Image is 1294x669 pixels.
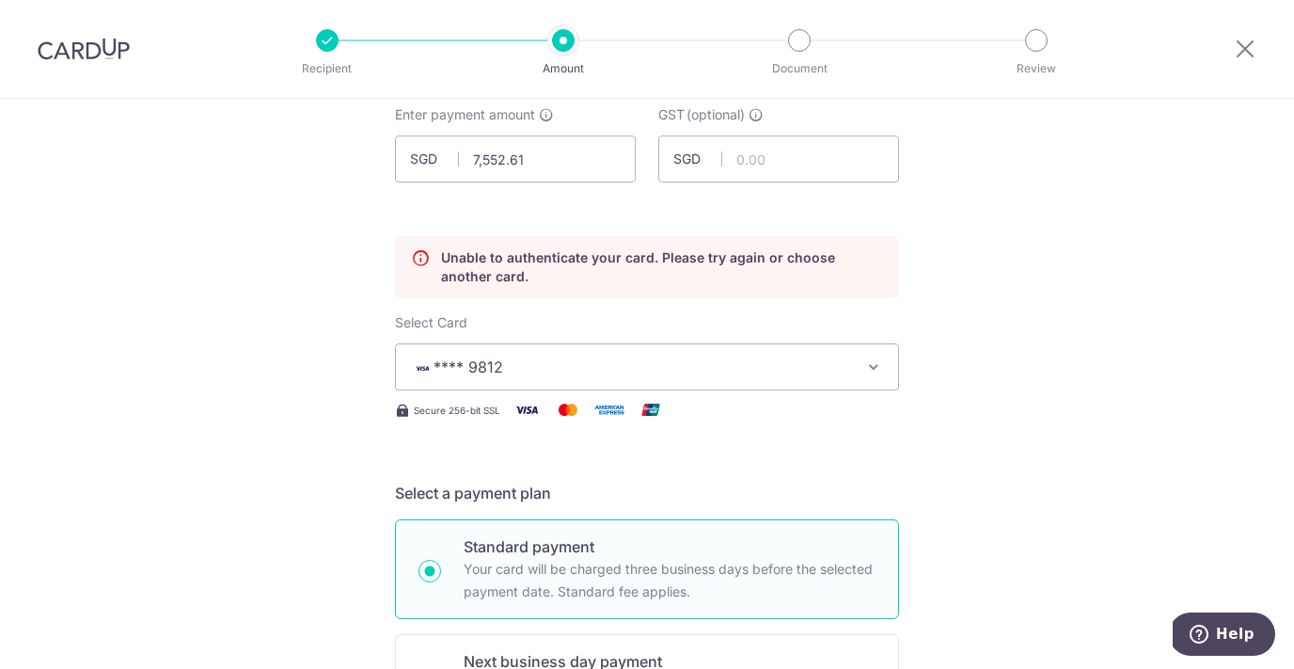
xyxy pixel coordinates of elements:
span: translation missing: en.payables.payment_networks.credit_card.summary.labels.select_card [395,314,467,330]
img: VISA [411,361,434,374]
p: Document [730,59,869,78]
img: CardUp [38,38,130,60]
span: (optional) [686,105,745,124]
span: Enter payment amount [395,105,535,124]
p: Review [967,59,1106,78]
input: 0.00 [658,135,899,183]
span: SGD [410,150,459,168]
p: Your card will be charged three business days before the selected payment date. Standard fee appl... [464,558,876,603]
span: GST [658,105,685,124]
h5: Select a payment plan [395,482,899,504]
iframe: Opens a widget where you can find more information [1173,613,1275,660]
img: Mastercard [549,398,587,422]
span: Secure 256-bit SSL [414,403,500,418]
p: Recipient [258,59,397,78]
img: American Express [591,398,628,422]
p: Standard payment [464,535,876,558]
p: Amount [494,59,633,78]
span: SGD [673,150,722,168]
p: Unable to authenticate your card. Please try again or choose another card. [441,248,883,286]
img: Visa [508,398,545,422]
input: 0.00 [395,135,636,183]
img: Union Pay [632,398,670,422]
